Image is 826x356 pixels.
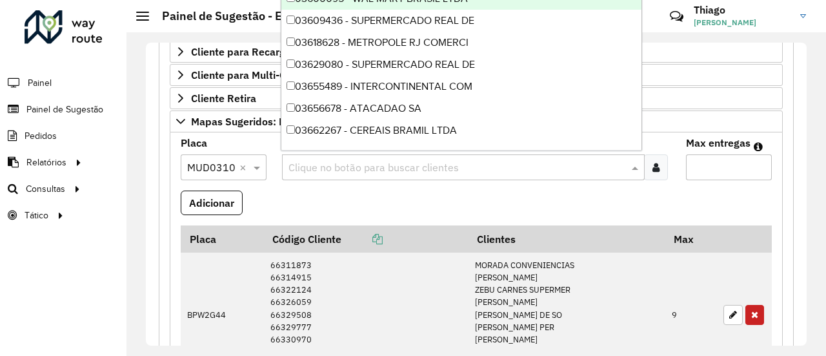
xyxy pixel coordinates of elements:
th: Placa [181,225,264,253]
span: [PERSON_NAME] [694,17,791,28]
span: Tático [25,209,48,222]
span: Clear all [239,160,250,175]
div: 03618628 - METROPOLE RJ COMERCI [281,32,641,54]
span: Painel de Sugestão [26,103,103,116]
a: Cliente Retira [170,87,783,109]
label: Placa [181,135,207,151]
th: Código Cliente [264,225,468,253]
div: 03655489 - INTERCONTINENTAL COM [281,76,641,98]
a: Cliente para Multi-CDD/Internalização [170,64,783,86]
span: Relatórios [26,156,66,169]
span: Pedidos [25,129,57,143]
span: Cliente para Recarga [191,47,291,57]
button: Adicionar [181,191,243,215]
em: Máximo de clientes que serão colocados na mesma rota com os clientes informados [754,141,763,152]
span: Cliente para Multi-CDD/Internalização [191,70,373,80]
a: Cliente para Recarga [170,41,783,63]
div: 03656678 - ATACADAO SA [281,98,641,120]
a: Contato Rápido [663,3,690,30]
span: Cliente Retira [191,93,256,103]
span: Painel [28,76,52,90]
div: 03629080 - SUPERMERCADO REAL DE [281,54,641,76]
th: Max [665,225,717,253]
div: 03662267 - CEREAIS BRAMIL LTDA [281,120,641,141]
h3: Thiago [694,4,791,16]
label: Max entregas [686,135,750,151]
div: 03609436 - SUPERMERCADO REAL DE [281,10,641,32]
span: Mapas Sugeridos: Placa-Cliente [191,116,343,127]
span: Consultas [26,182,65,196]
h2: Painel de Sugestão - Editar registro [149,9,352,23]
div: 03673653 - SUPERMERCADO BERG E [281,141,641,163]
th: Clientes [468,225,665,253]
a: Copiar [341,233,383,246]
a: Mapas Sugeridos: Placa-Cliente [170,110,783,132]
